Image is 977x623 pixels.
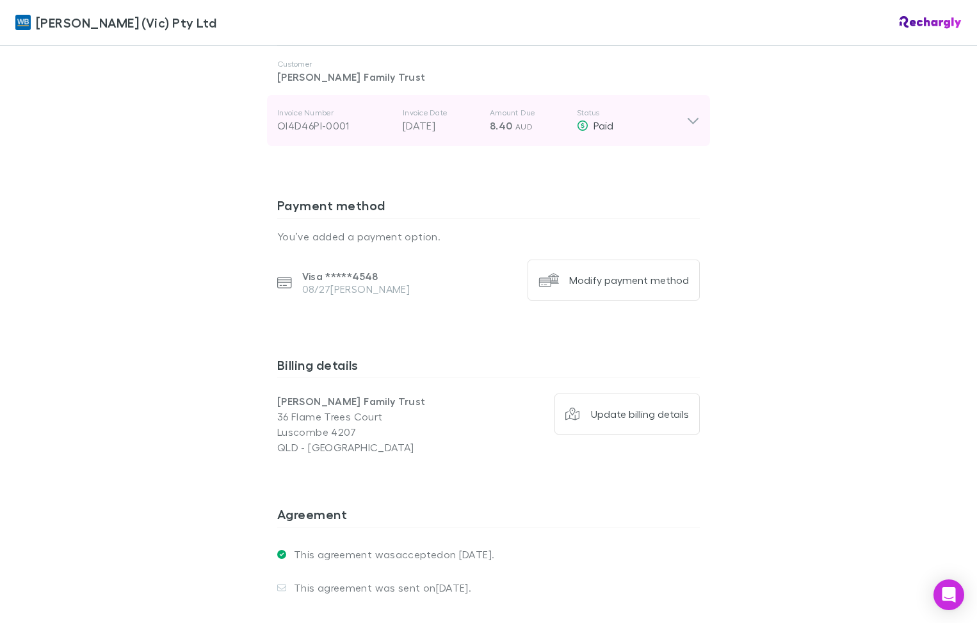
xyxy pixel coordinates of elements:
[538,270,559,290] img: Modify payment method's Logo
[593,119,613,131] span: Paid
[490,119,512,132] span: 8.40
[277,197,700,218] h3: Payment method
[569,274,689,287] div: Modify payment method
[515,122,533,131] span: AUD
[490,108,567,118] p: Amount Due
[528,260,700,301] button: Modify payment method
[900,16,962,29] img: Rechargly Logo
[403,108,480,118] p: Invoice Date
[36,13,216,32] span: [PERSON_NAME] (Vic) Pty Ltd
[277,59,700,69] p: Customer
[591,408,689,420] div: Update billing details
[277,424,488,440] p: Luscombe 4207
[933,579,964,610] div: Open Intercom Messenger
[277,69,700,85] p: [PERSON_NAME] Family Trust
[403,118,480,133] p: [DATE]
[277,357,700,378] h3: Billing details
[277,108,392,118] p: Invoice Number
[554,394,700,435] button: Update billing details
[267,95,710,146] div: Invoice NumberOI4D46PI-0001Invoice Date[DATE]Amount Due8.40 AUDStatusPaid
[286,581,471,594] p: This agreement was sent on [DATE] .
[277,118,392,133] div: OI4D46PI-0001
[277,440,488,455] p: QLD - [GEOGRAPHIC_DATA]
[277,394,488,409] p: [PERSON_NAME] Family Trust
[15,15,31,30] img: William Buck (Vic) Pty Ltd's Logo
[286,548,494,561] p: This agreement was accepted on [DATE] .
[277,229,700,244] p: You’ve added a payment option.
[302,283,410,295] p: 08/27 [PERSON_NAME]
[277,409,488,424] p: 36 Flame Trees Court
[577,108,686,118] p: Status
[277,506,700,527] h3: Agreement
